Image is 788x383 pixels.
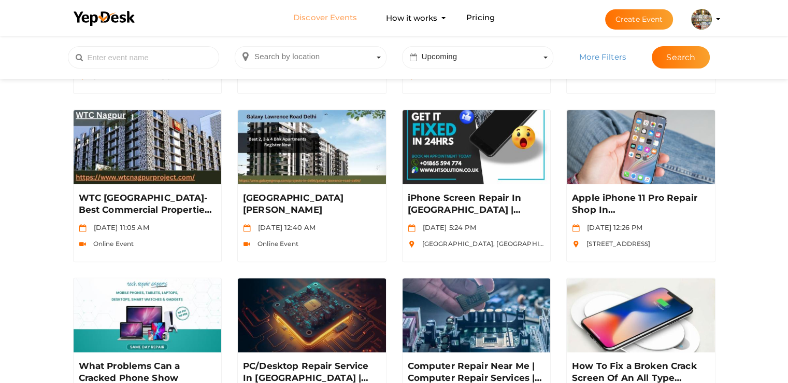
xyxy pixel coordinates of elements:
span: Online Event [88,240,134,248]
img: 9OB9BPF9_small.jpeg [74,278,222,352]
img: location.svg [572,240,580,248]
span: Online Event [252,72,298,79]
img: video-icon.svg [243,240,251,248]
span: [DATE] 5:24 PM [418,223,476,231]
span: Revertech IT Solutions Private Limited, [STREET_ADDRESS] [417,72,611,79]
span: [GEOGRAPHIC_DATA], [GEOGRAPHIC_DATA] [417,240,568,248]
img: TDYJ0GF9_small.jpeg [238,278,386,352]
button: Search [652,46,710,69]
span: Search by location [254,52,320,61]
img: calendar.svg [243,224,251,232]
span: More Filters [579,52,626,62]
input: Enter event name [68,46,220,69]
a: Apple iPhone 11 Pro Repair Shop In [GEOGRAPHIC_DATA] | Apple iPhone Repair Within 30 Minutes [572,192,710,217]
span: Online Event [581,72,627,79]
img: WBI8F9MW_small.jpeg [403,278,551,352]
a: WTC [GEOGRAPHIC_DATA]- Best Commercial Properties in [GEOGRAPHIC_DATA] [79,192,217,217]
a: [GEOGRAPHIC_DATA][PERSON_NAME] [243,192,381,217]
span: [STREET_ADDRESS] [581,240,650,248]
span: Online Event [252,240,298,248]
a: Pricing [466,8,495,28]
span: Upcoming [422,52,457,61]
img: 0GL7HWN9_small.png [567,110,715,184]
a: Discover Events [293,8,357,28]
button: Create Event [605,9,674,30]
span: Select box activate [402,46,554,69]
img: 4K1IEFY8_small.jpeg [567,278,715,352]
img: DBBEKBR5_small.jpeg [238,110,386,184]
span: Select box activate [235,46,386,69]
img: calendar.svg [79,224,87,232]
button: How it works [383,8,440,28]
span: [GEOGRAPHIC_DATA], [GEOGRAPHIC_DATA] [88,72,239,79]
img: TNBQWNBB_small.jpeg [74,110,222,184]
span: [DATE] 12:26 PM [582,223,642,231]
img: calendar.svg [572,224,580,232]
img: calendar.svg [408,224,416,232]
span: [DATE] 12:40 AM [253,223,316,231]
span: [DATE] 11:05 AM [89,223,149,231]
img: video-icon.svg [79,240,87,248]
img: location.svg [408,240,416,248]
img: SNXIXYF2_small.jpeg [691,9,712,30]
img: 3SKCH4OP_small.jpeg [403,110,551,184]
a: iPhone Screen Repair In [GEOGRAPHIC_DATA] | Contact Us - [PHONE_NUMBER] [408,192,546,217]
